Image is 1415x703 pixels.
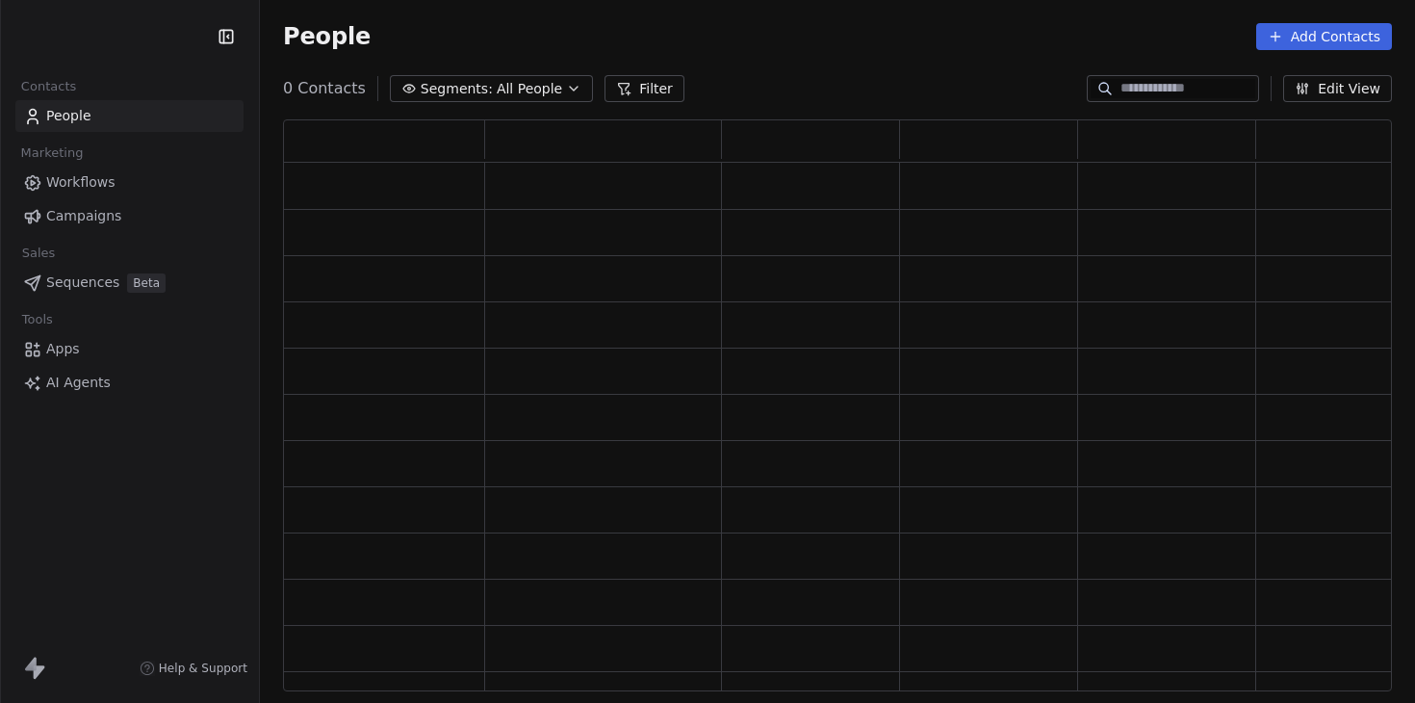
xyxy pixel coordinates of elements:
a: People [15,100,244,132]
span: All People [497,79,562,99]
span: Campaigns [46,206,121,226]
span: Tools [13,305,61,334]
span: Sequences [46,273,119,293]
span: Apps [46,339,80,359]
a: Campaigns [15,200,244,232]
a: SequencesBeta [15,267,244,299]
span: Workflows [46,172,116,193]
span: People [283,22,371,51]
span: Segments: [421,79,493,99]
span: AI Agents [46,373,111,393]
span: Help & Support [159,661,247,676]
span: Sales [13,239,64,268]
span: Contacts [13,72,85,101]
span: Marketing [13,139,91,168]
span: 0 Contacts [283,77,366,100]
span: People [46,106,91,126]
a: Help & Support [140,661,247,676]
a: AI Agents [15,367,244,399]
button: Filter [605,75,684,102]
a: Workflows [15,167,244,198]
span: Beta [127,273,166,293]
button: Add Contacts [1256,23,1392,50]
button: Edit View [1283,75,1392,102]
a: Apps [15,333,244,365]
